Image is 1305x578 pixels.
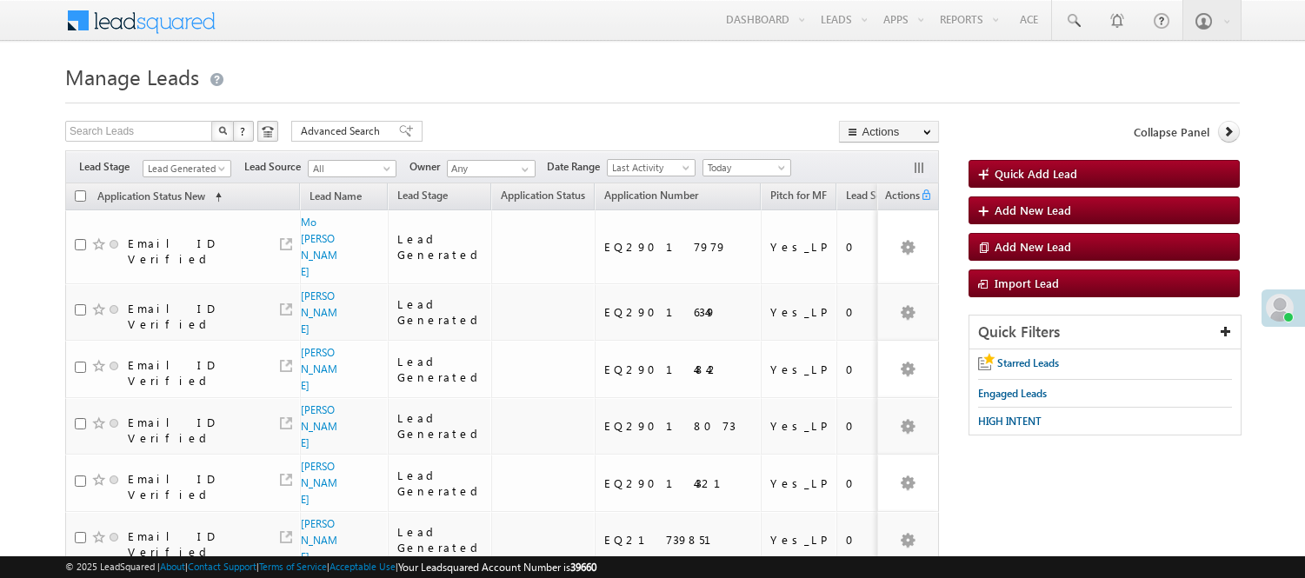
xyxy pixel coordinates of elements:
[301,346,337,392] a: [PERSON_NAME]
[301,123,385,139] span: Advanced Search
[846,189,896,202] span: Lead Score
[846,304,898,320] div: 0
[75,190,86,202] input: Check all records
[65,63,199,90] span: Manage Leads
[301,187,370,209] a: Lead Name
[846,239,898,255] div: 0
[501,189,585,202] span: Application Status
[770,239,829,255] div: Yes_LP
[770,532,829,548] div: Yes_LP
[398,561,596,574] span: Your Leadsquared Account Number is
[492,186,594,209] a: Application Status
[259,561,327,572] a: Terms of Service
[143,161,226,176] span: Lead Generated
[409,159,447,175] span: Owner
[604,239,753,255] div: EQ29017979
[301,460,337,506] a: [PERSON_NAME]
[301,289,337,336] a: [PERSON_NAME]
[846,362,898,377] div: 0
[240,123,248,138] span: ?
[839,121,939,143] button: Actions
[604,362,753,377] div: EQ29014842
[79,159,143,175] span: Lead Stage
[233,121,254,142] button: ?
[703,160,786,176] span: Today
[244,159,308,175] span: Lead Source
[604,532,753,548] div: EQ21739851
[397,354,484,385] div: Lead Generated
[995,276,1059,290] span: Import Lead
[969,316,1241,349] div: Quick Filters
[208,190,222,204] span: (sorted ascending)
[128,528,258,560] div: Email ID Verified
[397,410,484,442] div: Lead Generated
[997,356,1059,369] span: Starred Leads
[762,186,836,209] a: Pitch for MF
[770,189,827,202] span: Pitch for MF
[128,236,258,267] div: Email ID Verified
[188,561,256,572] a: Contact Support
[878,186,920,209] span: Actions
[128,357,258,389] div: Email ID Verified
[309,161,391,176] span: All
[397,231,484,262] div: Lead Generated
[770,418,829,434] div: Yes_LP
[128,301,258,332] div: Email ID Verified
[604,304,753,320] div: EQ29016349
[604,189,698,202] span: Application Number
[512,161,534,178] a: Show All Items
[770,362,829,377] div: Yes_LP
[397,524,484,555] div: Lead Generated
[846,532,898,548] div: 0
[301,517,337,563] a: [PERSON_NAME]
[218,126,227,135] img: Search
[160,561,185,572] a: About
[702,159,791,176] a: Today
[143,160,231,177] a: Lead Generated
[397,296,484,328] div: Lead Generated
[846,475,898,491] div: 0
[596,186,707,209] a: Application Number
[978,387,1047,400] span: Engaged Leads
[301,403,337,449] a: [PERSON_NAME]
[1134,124,1209,140] span: Collapse Panel
[837,186,905,209] a: Lead Score
[604,418,753,434] div: EQ29018073
[330,561,396,572] a: Acceptable Use
[97,189,205,203] span: Application Status New
[995,239,1071,254] span: Add New Lead
[570,561,596,574] span: 39660
[397,189,448,202] span: Lead Stage
[397,468,484,499] div: Lead Generated
[846,418,898,434] div: 0
[65,559,596,575] span: © 2025 LeadSquared | | | | |
[608,160,690,176] span: Last Activity
[604,475,753,491] div: EQ29014321
[547,159,607,175] span: Date Range
[128,471,258,502] div: Email ID Verified
[770,475,829,491] div: Yes_LP
[995,166,1077,181] span: Quick Add Lead
[607,159,696,176] a: Last Activity
[89,186,230,209] a: Application Status New (sorted ascending)
[770,304,829,320] div: Yes_LP
[308,160,396,177] a: All
[389,186,456,209] a: Lead Stage
[995,203,1071,217] span: Add New Lead
[301,216,337,278] a: Mo [PERSON_NAME]
[128,415,258,446] div: Email ID Verified
[447,160,536,177] input: Type to Search
[978,415,1042,428] span: HIGH INTENT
